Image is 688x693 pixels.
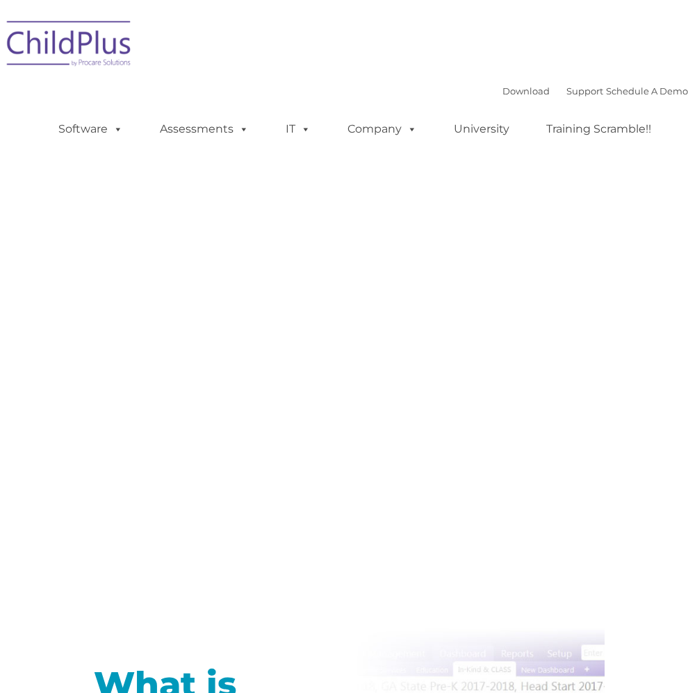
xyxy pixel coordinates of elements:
a: University [440,115,523,143]
a: Assessments [146,115,263,143]
a: Company [334,115,431,143]
a: Support [566,85,603,97]
a: Download [502,85,550,97]
a: IT [272,115,325,143]
a: Training Scramble!! [532,115,665,143]
font: | [502,85,688,97]
a: Software [44,115,137,143]
a: Schedule A Demo [606,85,688,97]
